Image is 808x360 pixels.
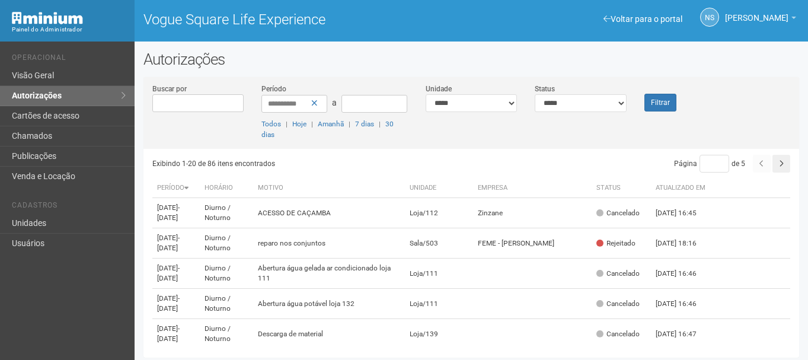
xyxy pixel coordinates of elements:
td: [DATE] 16:45 [651,198,716,228]
td: Sala/503 [405,228,473,259]
td: reparo nos conjuntos [253,228,405,259]
li: Cadastros [12,201,126,214]
td: [DATE] 16:46 [651,289,716,319]
a: Voltar para o portal [603,14,682,24]
a: [PERSON_NAME] [725,15,796,24]
img: Minium [12,12,83,24]
td: [DATE] [152,198,200,228]
td: Loja/111 [405,259,473,289]
a: Todos [261,120,281,128]
td: Diurno / Noturno [200,319,253,349]
div: Cancelado [596,329,640,339]
div: Cancelado [596,208,640,218]
td: [DATE] [152,259,200,289]
label: Unidade [426,84,452,94]
td: Abertura água potável loja 132 [253,289,405,319]
div: Exibindo 1-20 de 86 itens encontrados [152,155,471,173]
th: Horário [200,179,253,198]
td: ACESSO DE CAÇAMBA [253,198,405,228]
td: Diurno / Noturno [200,198,253,228]
td: Diurno / Noturno [200,228,253,259]
td: FEME - [PERSON_NAME] [473,228,592,259]
th: Motivo [253,179,405,198]
span: a [332,98,337,107]
td: [DATE] 16:47 [651,319,716,349]
div: Rejeitado [596,238,635,249]
th: Empresa [473,179,592,198]
td: [DATE] [152,319,200,349]
td: [DATE] 16:46 [651,259,716,289]
span: | [349,120,350,128]
td: [DATE] 18:16 [651,228,716,259]
td: Abertura água gelada ar condicionado loja 111 [253,259,405,289]
td: Loja/111 [405,289,473,319]
td: Diurno / Noturno [200,289,253,319]
span: | [311,120,313,128]
div: Cancelado [596,269,640,279]
span: Página de 5 [674,160,745,168]
td: Diurno / Noturno [200,259,253,289]
a: Amanhã [318,120,344,128]
a: Hoje [292,120,306,128]
span: Nicolle Silva [725,2,788,23]
th: Atualizado em [651,179,716,198]
td: Descarga de material [253,319,405,349]
a: NS [700,8,719,27]
h2: Autorizações [143,50,799,68]
h1: Vogue Square Life Experience [143,12,462,27]
td: [DATE] [152,289,200,319]
td: Loja/112 [405,198,473,228]
td: [DATE] [152,228,200,259]
button: Filtrar [644,94,676,111]
th: Período [152,179,200,198]
th: Unidade [405,179,473,198]
label: Buscar por [152,84,187,94]
td: Zinzane [473,198,592,228]
th: Status [592,179,651,198]
td: Loja/139 [405,319,473,349]
a: 7 dias [355,120,374,128]
span: | [286,120,288,128]
label: Status [535,84,555,94]
div: Cancelado [596,299,640,309]
label: Período [261,84,286,94]
li: Operacional [12,53,126,66]
span: | [379,120,381,128]
div: Painel do Administrador [12,24,126,35]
